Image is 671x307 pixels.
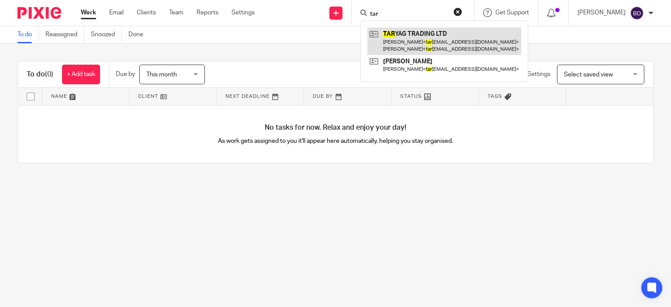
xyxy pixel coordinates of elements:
a: Reports [197,8,218,17]
span: Get Support [495,10,529,16]
a: Email [109,8,124,17]
a: Team [169,8,183,17]
img: svg%3E [630,6,644,20]
span: (0) [45,71,53,78]
a: Snoozed [91,26,122,43]
a: To do [17,26,39,43]
input: Search [369,10,448,18]
a: Reassigned [45,26,84,43]
p: Due by [116,70,135,79]
h4: No tasks for now. Relax and enjoy your day! [18,123,653,132]
span: Tags [488,94,502,99]
button: Clear [453,7,462,16]
span: View Settings [513,71,550,77]
span: Select saved view [564,72,613,78]
span: This month [146,72,177,78]
p: [PERSON_NAME] [578,8,626,17]
a: + Add task [62,65,100,84]
img: Pixie [17,7,61,19]
a: Clients [137,8,156,17]
p: As work gets assigned to you it'll appear here automatically, helping you stay organised. [177,137,495,145]
a: Settings [232,8,255,17]
a: Work [81,8,96,17]
h1: To do [27,70,53,79]
a: Done [128,26,150,43]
